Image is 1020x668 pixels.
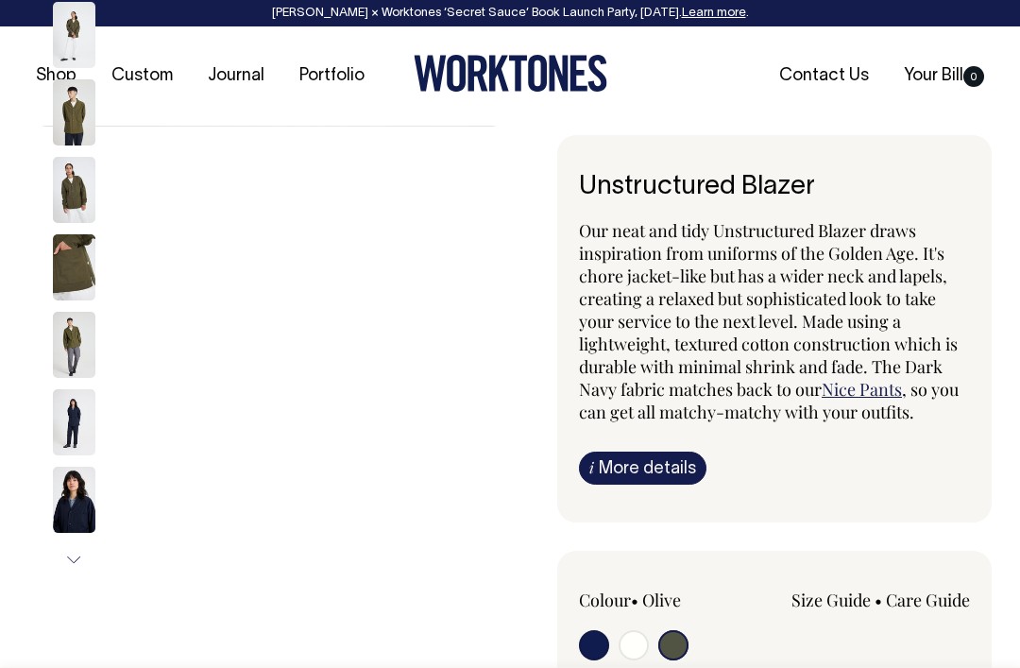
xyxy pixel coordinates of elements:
span: • [875,589,882,611]
img: dark-navy [53,467,95,533]
span: Our neat and tidy Unstructured Blazer draws inspiration from uniforms of the Golden Age. It's cho... [579,219,958,401]
img: olive [53,312,95,378]
img: olive [53,157,95,223]
a: Care Guide [886,589,970,611]
a: iMore details [579,452,706,485]
img: olive [53,234,95,300]
span: , so you can get all matchy-matchy with your outfits. [579,378,959,423]
label: Olive [642,589,681,611]
img: dark-navy [53,389,95,455]
button: Next [59,539,88,581]
a: Shop [28,60,84,92]
a: Your Bill0 [896,60,992,92]
a: Size Guide [791,589,871,611]
img: olive [53,79,95,146]
a: Journal [200,60,272,92]
a: Contact Us [772,60,876,92]
a: Learn more [682,8,746,19]
img: olive [53,2,95,68]
a: Portfolio [292,60,372,92]
div: [PERSON_NAME] × Worktones ‘Secret Sauce’ Book Launch Party, [DATE]. . [19,7,1001,20]
span: • [631,589,638,611]
span: 0 [963,66,984,87]
span: i [589,457,594,477]
h6: Unstructured Blazer [579,173,970,202]
div: Colour [579,589,736,611]
a: Nice Pants [822,378,902,401]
